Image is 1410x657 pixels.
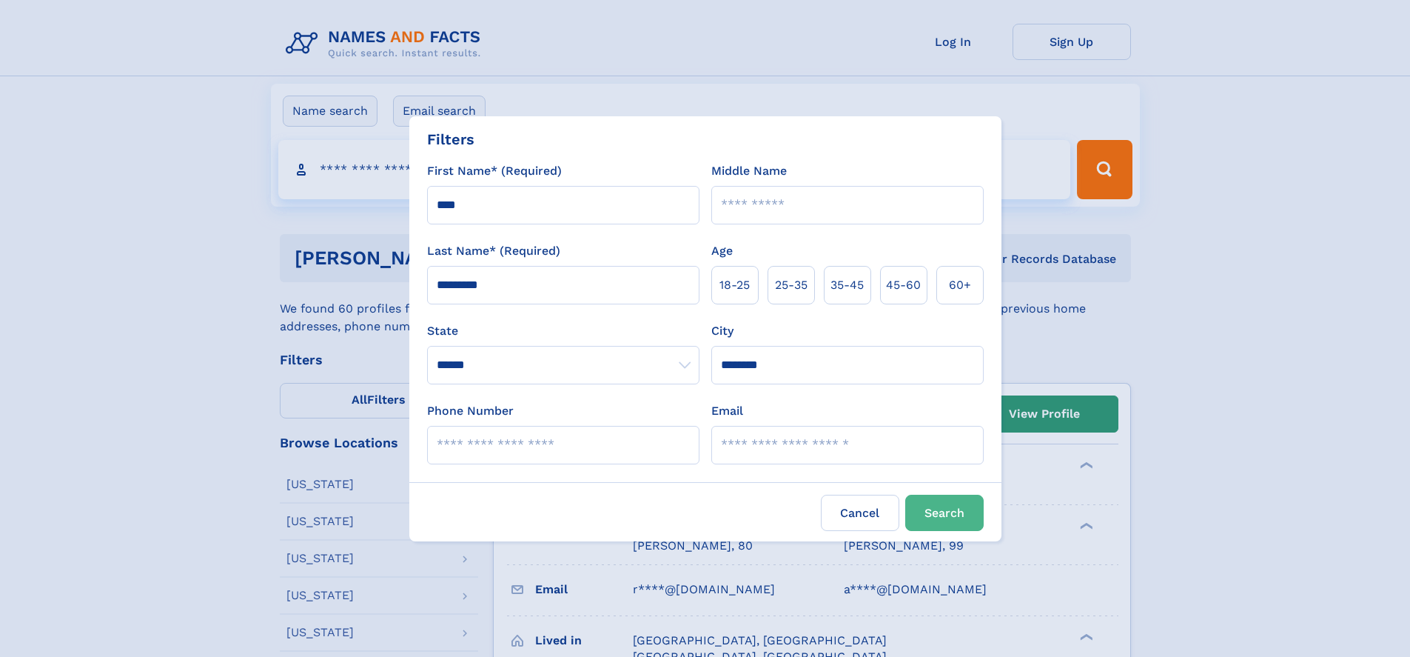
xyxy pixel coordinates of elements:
label: City [711,322,733,340]
span: 45‑60 [886,276,921,294]
span: 18‑25 [719,276,750,294]
label: State [427,322,699,340]
div: Filters [427,128,474,150]
span: 35‑45 [830,276,864,294]
label: Middle Name [711,162,787,180]
span: 60+ [949,276,971,294]
label: Last Name* (Required) [427,242,560,260]
label: Email [711,402,743,420]
label: First Name* (Required) [427,162,562,180]
button: Search [905,495,984,531]
label: Cancel [821,495,899,531]
label: Age [711,242,733,260]
span: 25‑35 [775,276,808,294]
label: Phone Number [427,402,514,420]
